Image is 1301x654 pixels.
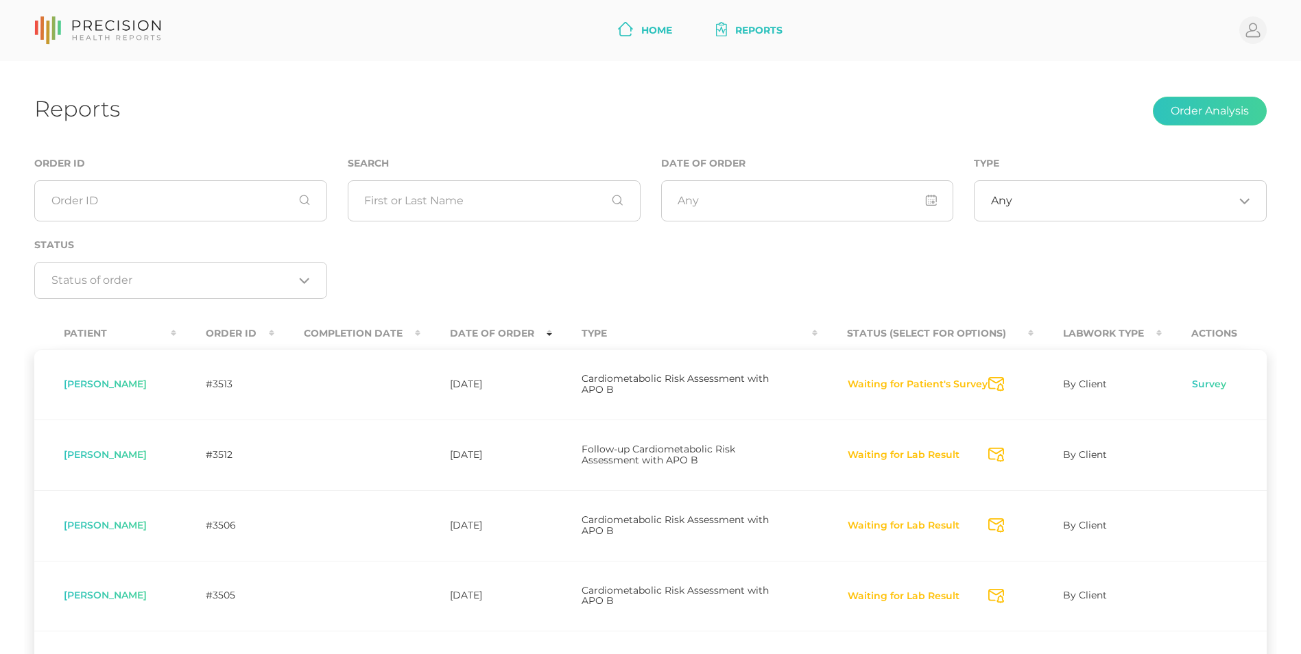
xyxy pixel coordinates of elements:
th: Order ID : activate to sort column ascending [176,318,274,349]
a: Survey [1191,378,1227,391]
span: [PERSON_NAME] [64,519,147,531]
svg: Send Notification [988,448,1004,462]
td: [DATE] [420,490,552,561]
input: Search for option [51,274,294,287]
label: Search [348,158,389,169]
th: Type : activate to sort column ascending [552,318,817,349]
span: Any [991,194,1012,208]
input: Any [661,180,954,221]
span: Cardiometabolic Risk Assessment with APO B [582,584,769,607]
button: Order Analysis [1153,97,1267,125]
td: #3512 [176,420,274,490]
th: Status (Select for Options) : activate to sort column ascending [817,318,1034,349]
h1: Reports [34,95,120,122]
span: By Client [1063,448,1107,461]
label: Order ID [34,158,85,169]
span: [PERSON_NAME] [64,378,147,390]
td: #3513 [176,349,274,420]
span: Follow-up Cardiometabolic Risk Assessment with APO B [582,443,735,466]
svg: Send Notification [988,589,1004,603]
span: By Client [1063,589,1107,601]
input: Order ID [34,180,327,221]
td: [DATE] [420,349,552,420]
td: #3505 [176,561,274,631]
input: Search for option [1012,194,1234,208]
td: #3506 [176,490,274,561]
span: [PERSON_NAME] [64,589,147,601]
div: Search for option [974,180,1267,221]
span: Cardiometabolic Risk Assessment with APO B [582,513,769,537]
th: Labwork Type : activate to sort column ascending [1034,318,1162,349]
span: By Client [1063,519,1107,531]
span: [PERSON_NAME] [64,448,147,461]
button: Waiting for Lab Result [847,519,960,533]
input: First or Last Name [348,180,641,221]
span: Cardiometabolic Risk Assessment with APO B [582,372,769,396]
th: Date Of Order : activate to sort column ascending [420,318,552,349]
span: By Client [1063,378,1107,390]
th: Actions [1162,318,1267,349]
label: Status [34,239,74,251]
td: [DATE] [420,561,552,631]
th: Patient : activate to sort column ascending [34,318,176,349]
svg: Send Notification [988,518,1004,533]
th: Completion Date : activate to sort column ascending [274,318,420,349]
div: Search for option [34,262,327,299]
button: Waiting for Lab Result [847,590,960,603]
a: Home [612,18,678,43]
label: Date of Order [661,158,745,169]
td: [DATE] [420,420,552,490]
svg: Send Notification [988,377,1004,391]
button: Waiting for Lab Result [847,448,960,462]
button: Waiting for Patient's Survey [847,378,988,391]
a: Reports [711,18,788,43]
label: Type [974,158,999,169]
